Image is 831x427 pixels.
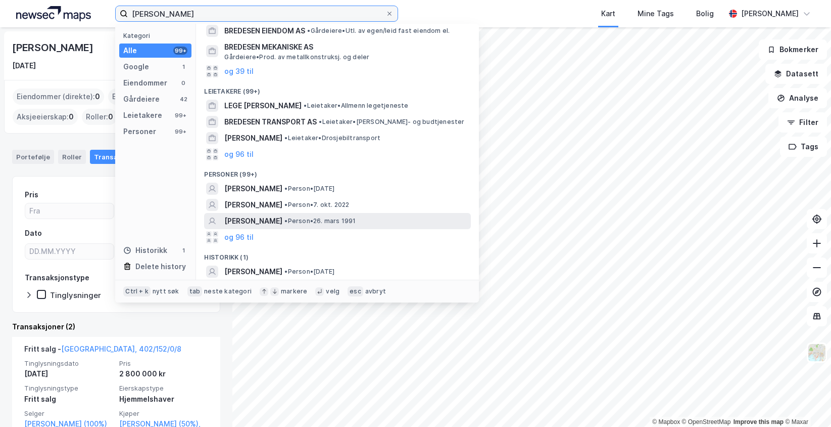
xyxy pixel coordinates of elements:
div: Gårdeiere [123,93,160,105]
div: avbryt [365,287,386,295]
div: tab [187,286,203,296]
div: [DATE] [12,60,36,72]
a: OpenStreetMap [682,418,731,425]
div: nytt søk [153,287,179,295]
div: Transaksjonstype [25,272,89,284]
button: Datasett [765,64,827,84]
img: Z [807,343,826,362]
span: BREDESEN TRANSPORT AS [224,116,317,128]
div: [PERSON_NAME] [12,39,95,56]
span: Person • [DATE] [284,268,334,276]
span: • [284,134,287,142]
span: LEGE [PERSON_NAME] [224,100,302,112]
span: 0 [95,91,100,103]
button: Tags [780,137,827,157]
div: Hjemmelshaver [119,393,208,405]
input: Søk på adresse, matrikkel, gårdeiere, leietakere eller personer [128,6,385,21]
span: • [284,268,287,275]
span: [PERSON_NAME] [224,215,282,227]
span: • [284,217,287,225]
span: [PERSON_NAME] [224,132,282,144]
div: 99+ [173,127,187,136]
div: esc [348,286,363,296]
div: Personer [123,125,156,138]
div: Portefølje [12,150,54,164]
div: 2 800 000 kr [119,368,208,380]
button: Bokmerker [759,39,827,60]
span: BREDESEN EIENDOM AS [224,25,305,37]
button: og 96 til [224,148,254,160]
span: Person • [DATE] [284,185,334,193]
div: 99+ [173,47,187,55]
div: Leietakere (99+) [196,79,479,98]
span: Kjøper [119,409,208,418]
button: Filter [778,112,827,133]
div: Fritt salg - [24,343,181,359]
span: Leietaker • [PERSON_NAME]- og budtjenester [319,118,464,126]
div: Mine Tags [638,8,674,20]
span: [PERSON_NAME] [224,183,282,195]
div: velg [326,287,339,295]
button: Analyse [768,88,827,108]
div: Kart [601,8,615,20]
div: 99+ [173,111,187,119]
span: • [319,118,322,125]
div: Eiendommer (Indirekte) : [108,89,206,105]
a: Improve this map [734,418,784,425]
span: Pris [119,359,208,368]
span: BREDESEN MEKANISKE AS [224,41,467,53]
button: og 96 til [224,231,254,243]
span: 0 [69,111,74,123]
div: Aksjeeierskap : [13,109,78,125]
div: Dato [25,227,42,239]
span: Eierskapstype [119,384,208,393]
div: Kategori [123,32,191,39]
div: Bolig [696,8,714,20]
div: Google [123,61,149,73]
div: 0 [179,79,187,87]
div: Historikk [123,244,167,257]
div: [PERSON_NAME] [741,8,799,20]
div: Transaksjoner [90,150,159,164]
div: 1 [179,63,187,71]
span: 0 [108,111,113,123]
button: og 39 til [224,65,254,77]
a: Mapbox [652,418,680,425]
div: 42 [179,95,187,103]
span: [PERSON_NAME] [224,266,282,278]
a: [GEOGRAPHIC_DATA], 402/152/0/8 [61,345,181,353]
div: Leietakere [123,109,162,121]
div: Transaksjoner (2) [12,321,220,333]
img: logo.a4113a55bc3d86da70a041830d287a7e.svg [16,6,91,21]
div: markere [281,287,307,295]
div: Eiendommer (direkte) : [13,89,104,105]
span: Tinglysningsdato [24,359,113,368]
div: Personer (99+) [196,162,479,181]
span: • [307,27,310,34]
div: [DATE] [24,368,113,380]
span: Leietaker • Allmenn legetjeneste [304,102,408,110]
div: Eiendommer [123,77,167,89]
span: • [284,201,287,208]
span: Leietaker • Drosjebiltransport [284,134,380,142]
input: DD.MM.YYYY [25,244,114,259]
div: Tinglysninger [50,290,101,300]
span: Gårdeiere • Prod. av metallkonstruksj. og deler [224,53,369,61]
span: • [284,185,287,192]
span: [PERSON_NAME] [224,199,282,211]
span: • [304,102,307,109]
div: Roller [58,150,86,164]
div: Ctrl + k [123,286,151,296]
div: 1 [179,246,187,254]
div: Roller : [82,109,117,125]
span: Person • 26. mars 1991 [284,217,356,225]
span: Gårdeiere • Utl. av egen/leid fast eiendom el. [307,27,450,35]
iframe: Chat Widget [780,378,831,427]
span: Selger [24,409,113,418]
div: Pris [25,189,38,201]
span: Person • 7. okt. 2022 [284,201,349,209]
div: Delete history [135,261,186,273]
span: Tinglysningstype [24,384,113,393]
div: Fritt salg [24,393,113,405]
